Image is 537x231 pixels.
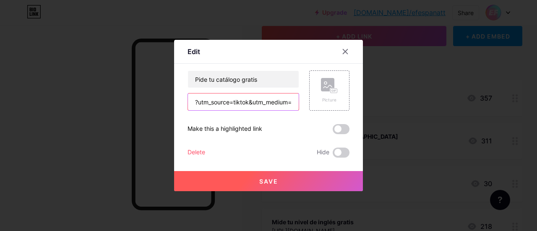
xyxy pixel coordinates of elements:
[188,148,205,158] div: Delete
[188,71,299,88] input: Title
[174,171,363,191] button: Save
[317,148,329,158] span: Hide
[188,93,299,110] input: URL
[259,178,278,185] span: Save
[321,97,338,103] div: Picture
[188,124,262,134] div: Make this a highlighted link
[188,47,200,57] div: Edit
